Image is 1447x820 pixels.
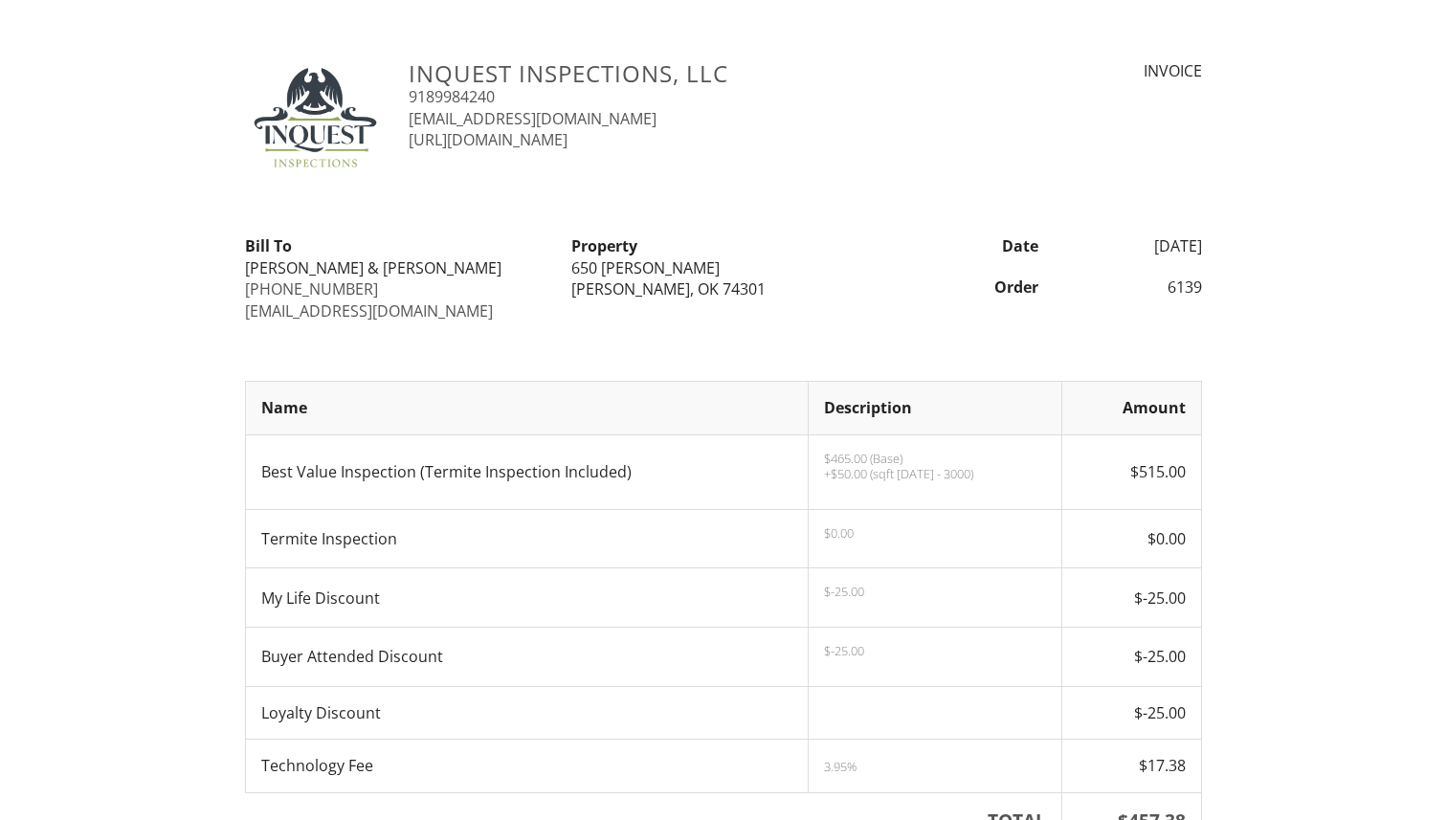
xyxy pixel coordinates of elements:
[824,643,1046,658] p: $-25.00
[246,740,809,792] td: Technology Fee
[571,257,875,278] div: 650 [PERSON_NAME]
[261,587,380,609] span: My Life Discount
[261,461,632,482] span: Best Value Inspection (Termite Inspection Included)
[245,60,386,171] img: data
[809,382,1062,434] th: Description
[261,646,443,667] span: Buyer Attended Discount
[245,257,548,278] div: [PERSON_NAME] & [PERSON_NAME]
[1062,382,1202,434] th: Amount
[409,86,495,107] a: 9189984240
[261,702,381,723] span: Loyalty Discount
[980,60,1202,81] div: INVOICE
[1062,686,1202,739] td: $-25.00
[824,584,1046,599] p: $-25.00
[887,235,1051,256] div: Date
[245,235,292,256] strong: Bill To
[1062,434,1202,509] td: $515.00
[824,525,1046,541] p: $0.00
[245,300,493,321] a: [EMAIL_ADDRESS][DOMAIN_NAME]
[1062,740,1202,792] td: $17.38
[824,451,1046,481] p: $465.00 (Base) +$50.00 (sqft [DATE] - 3000)
[1062,628,1202,687] td: $-25.00
[245,278,378,299] a: [PHONE_NUMBER]
[571,278,875,299] div: [PERSON_NAME], OK 74301
[261,528,397,549] span: Termite Inspection
[571,235,637,256] strong: Property
[1062,509,1202,568] td: $0.00
[887,277,1051,298] div: Order
[246,382,809,434] th: Name
[1050,235,1213,256] div: [DATE]
[409,60,957,86] h3: Inquest Inspections, LLC
[409,108,657,129] a: [EMAIL_ADDRESS][DOMAIN_NAME]
[1062,568,1202,628] td: $-25.00
[409,129,568,150] a: [URL][DOMAIN_NAME]
[1050,277,1213,298] div: 6139
[824,759,1046,774] div: 3.95%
